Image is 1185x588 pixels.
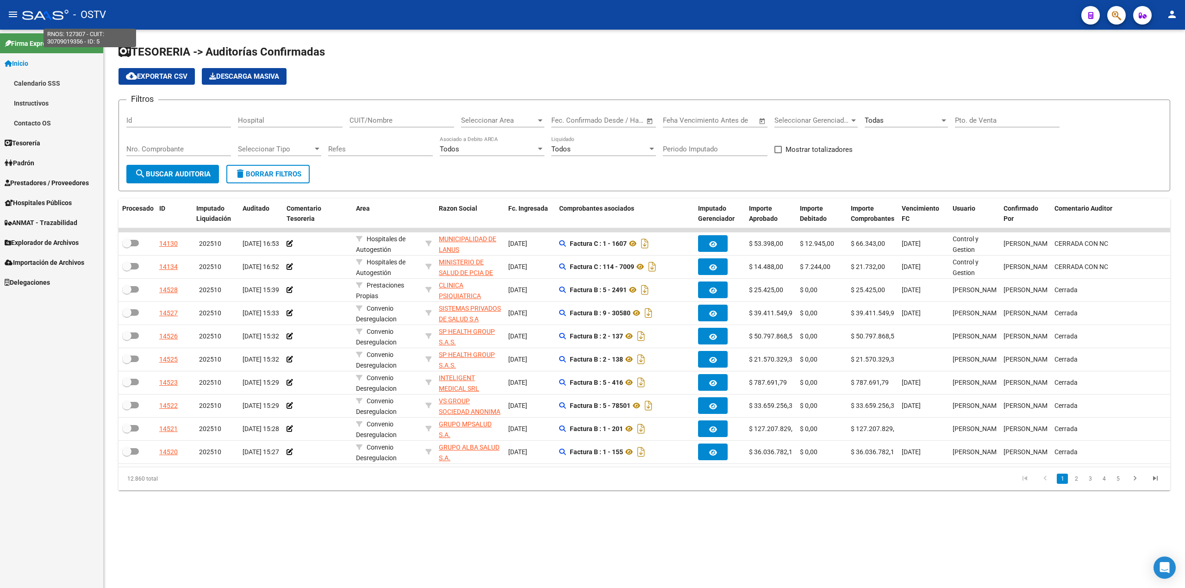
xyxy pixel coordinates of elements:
[953,309,1002,317] span: [PERSON_NAME]
[159,262,178,272] div: 14134
[749,263,783,270] span: $ 14.488,00
[440,145,459,153] span: Todos
[851,263,885,270] span: $ 21.732,00
[570,402,630,409] strong: Factura B : 5 - 78501
[243,240,279,247] span: [DATE] 16:53
[1004,448,1053,456] span: [PERSON_NAME]
[1083,471,1097,487] li: page 3
[135,170,211,178] span: Buscar Auditoria
[749,448,796,456] span: $ 36.036.782,10
[159,377,178,388] div: 14523
[159,308,178,319] div: 14527
[243,356,279,363] span: [DATE] 15:32
[953,235,983,285] span: Control y Gestion Hospitales Públicos (OSTV)
[135,168,146,179] mat-icon: search
[749,286,783,294] span: $ 25.425,00
[202,68,287,85] app-download-masive: Descarga masiva de comprobantes (adjuntos)
[439,281,493,320] span: CLINICA PSIQUIATRICA PRIVADA MODELO DEL SOL S A
[1016,474,1034,484] a: go to first page
[898,199,949,229] datatable-header-cell: Vencimiento FC
[243,205,269,212] span: Auditado
[356,420,397,438] span: Convenio Desregulacion
[745,199,796,229] datatable-header-cell: Importe Aprobado
[1054,332,1078,340] span: Cerrada
[508,425,527,432] span: [DATE]
[1057,474,1068,484] a: 1
[639,236,651,251] i: Descargar documento
[694,199,745,229] datatable-header-cell: Imputado Gerenciador
[202,68,287,85] button: Descarga Masiva
[800,205,827,223] span: Importe Debitado
[851,286,885,294] span: $ 25.425,00
[199,332,221,340] span: 202510
[902,240,921,247] span: [DATE]
[570,425,623,432] strong: Factura B : 1 - 201
[1004,425,1053,432] span: [PERSON_NAME]
[243,448,279,456] span: [DATE] 15:27
[749,240,783,247] span: $ 53.398,00
[1054,356,1078,363] span: Cerrada
[698,205,735,223] span: Imputado Gerenciador
[749,402,796,409] span: $ 33.659.256,30
[508,356,527,363] span: [DATE]
[5,138,40,148] span: Tesorería
[439,328,495,346] span: SP HEALTH GROUP S.A.S.
[800,263,830,270] span: $ 7.244,00
[508,332,527,340] span: [DATE]
[159,205,165,212] span: ID
[570,356,623,363] strong: Factura B : 2 - 138
[209,72,279,81] span: Descarga Masiva
[439,374,479,392] span: INTELIGENT MEDICAL SRL
[356,205,370,212] span: Area
[199,425,221,432] span: 202510
[283,199,352,229] datatable-header-cell: Comentario Tesoreria
[243,402,279,409] span: [DATE] 15:29
[1126,474,1144,484] a: go to next page
[800,425,817,432] span: $ 0,00
[851,379,889,386] span: $ 787.691,79
[796,199,847,229] datatable-header-cell: Importe Debitado
[635,444,647,459] i: Descargar documento
[646,259,658,274] i: Descargar documento
[243,332,279,340] span: [DATE] 15:32
[851,356,898,363] span: $ 21.570.329,30
[635,352,647,367] i: Descargar documento
[1054,402,1078,409] span: Cerrada
[508,286,527,294] span: [DATE]
[851,448,898,456] span: $ 36.036.782,10
[439,235,496,253] span: MUNICIPALIDAD DE LANUS
[199,356,221,363] span: 202510
[5,178,89,188] span: Prestadores / Proveedores
[352,199,422,229] datatable-header-cell: Area
[439,373,501,392] div: - 30710462913
[1054,240,1108,247] span: CERRADA CON NC
[1055,471,1069,487] li: page 1
[1004,286,1053,294] span: [PERSON_NAME]
[505,199,555,229] datatable-header-cell: Fc. Ingresada
[555,199,694,229] datatable-header-cell: Comprobantes asociados
[243,425,279,432] span: [DATE] 15:28
[953,286,1002,294] span: [PERSON_NAME]
[1054,448,1078,456] span: Cerrada
[1147,474,1164,484] a: go to last page
[126,165,219,183] button: Buscar Auditoria
[199,309,221,317] span: 202510
[5,58,28,69] span: Inicio
[439,419,501,438] div: - 33717297879
[800,448,817,456] span: $ 0,00
[645,116,655,126] button: Open calendar
[5,158,34,168] span: Padrón
[847,199,898,229] datatable-header-cell: Importe Comprobantes
[1054,379,1078,386] span: Cerrada
[1004,332,1053,340] span: [PERSON_NAME]
[570,240,627,247] strong: Factura C : 1 - 1607
[439,397,500,415] span: VS GROUP SOCIEDAD ANONIMA
[749,425,800,432] span: $ 127.207.829,00
[570,448,623,456] strong: Factura B : 1 - 155
[749,205,778,223] span: Importe Aprobado
[642,398,655,413] i: Descargar documento
[7,9,19,20] mat-icon: menu
[73,5,106,25] span: - OSTV
[902,402,921,409] span: [DATE]
[1004,263,1053,270] span: [PERSON_NAME]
